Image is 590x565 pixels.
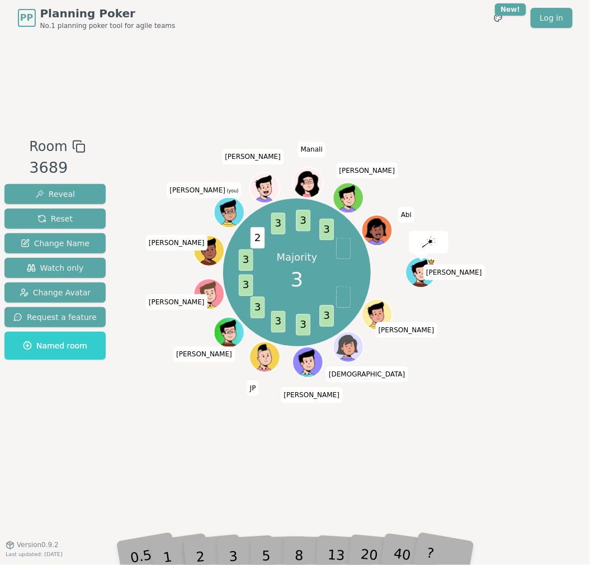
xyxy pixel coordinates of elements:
span: Named room [23,340,87,351]
span: Click to change your name [222,149,284,164]
span: 3 [319,219,333,240]
span: Planning Poker [40,6,176,21]
span: Dan is the host [427,258,435,266]
span: Request a feature [13,312,97,323]
span: Reveal [35,189,75,200]
span: Click to change your name [173,347,235,362]
span: 3 [296,210,310,231]
span: 3 [271,311,285,332]
span: 3 [271,213,285,234]
span: Click to change your name [423,265,485,280]
img: reveal [422,237,436,248]
span: Click to change your name [167,182,241,198]
span: 3 [290,265,303,295]
div: New! [495,3,527,16]
button: Version0.9.2 [6,541,59,550]
span: 3 [319,305,333,326]
span: Click to change your name [281,388,343,403]
a: PPPlanning PokerNo.1 planning poker tool for agile teams [18,6,176,30]
span: (you) [225,189,239,194]
button: Click to change your avatar [215,198,243,227]
div: 3689 [29,157,85,180]
span: 3 [239,249,253,271]
span: Click to change your name [146,235,207,251]
button: Named room [4,332,106,360]
span: 2 [251,227,265,248]
span: Click to change your name [298,142,325,157]
span: Click to change your name [398,207,414,223]
button: Reveal [4,184,106,204]
button: Reset [4,209,106,229]
button: Change Name [4,233,106,253]
a: Log in [531,8,572,28]
button: New! [488,8,508,28]
span: Room [29,136,67,157]
p: Majority [276,250,317,264]
span: Watch only [27,262,84,274]
span: Click to change your name [376,322,437,338]
span: Reset [37,213,73,224]
button: Change Avatar [4,282,106,303]
span: Last updated: [DATE] [6,552,63,558]
span: 3 [296,314,310,335]
span: 3 [239,274,253,295]
span: Click to change your name [146,294,207,310]
span: Click to change your name [247,380,259,396]
span: Change Avatar [20,287,91,298]
span: PP [20,11,33,25]
button: Request a feature [4,307,106,327]
button: Watch only [4,258,106,278]
span: No.1 planning poker tool for agile teams [40,21,176,30]
span: 3 [251,296,265,318]
span: Change Name [21,238,89,249]
span: Click to change your name [337,163,398,178]
span: Click to change your name [326,366,408,382]
span: Version 0.9.2 [17,541,59,550]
